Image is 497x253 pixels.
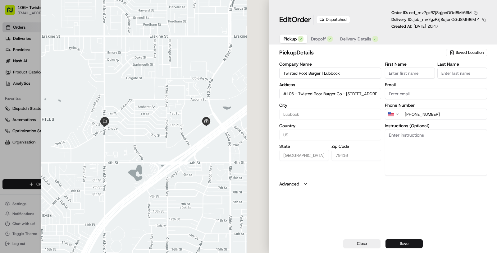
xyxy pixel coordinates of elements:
button: Save [385,239,423,248]
input: Enter phone number [401,109,487,120]
a: job_mv7gzRZj8qjpnQGd8Mt66M [414,17,480,22]
span: Saved Location [456,50,484,55]
button: Saved Location [446,48,487,57]
button: Close [343,239,381,248]
input: Enter email [385,88,487,99]
input: Enter zip code [331,150,381,161]
input: Enter state [279,150,329,161]
input: Enter city [279,109,381,120]
label: City [279,103,381,107]
label: Instructions (Optional) [385,124,487,128]
input: Enter company name [279,68,381,79]
span: Delivery Details [340,36,371,42]
label: Last Name [437,62,487,66]
label: Advanced [279,181,299,187]
button: Advanced [279,181,487,187]
span: job_mv7gzRZj8qjpnQGd8Mt66M [414,17,476,22]
label: Company Name [279,62,381,66]
p: Created At: [391,24,438,29]
input: Enter first name [385,68,435,79]
div: Dispatched [316,16,350,23]
label: Zip Code [331,144,381,148]
input: Enter country [279,129,381,140]
span: Order [292,15,311,25]
span: Pickup [284,36,297,42]
label: Phone Number [385,103,487,107]
label: Email [385,82,487,87]
p: Order ID: [391,10,472,16]
label: Address [279,82,381,87]
div: Delivery ID: [391,17,487,22]
h2: pickup Details [279,48,445,57]
label: First Name [385,62,435,66]
span: Dropoff [311,36,326,42]
label: Country [279,124,381,128]
span: [DATE] 20:47 [413,24,438,29]
label: State [279,144,329,148]
h1: Edit [279,15,311,25]
input: Enter last name [437,68,487,79]
span: ord_mv7gzRZj8qjpnQGd8Mt66M [409,10,472,15]
input: 116 W Loop 289 Acc Rd, Lubbock, TX 79416, USA [279,88,381,99]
